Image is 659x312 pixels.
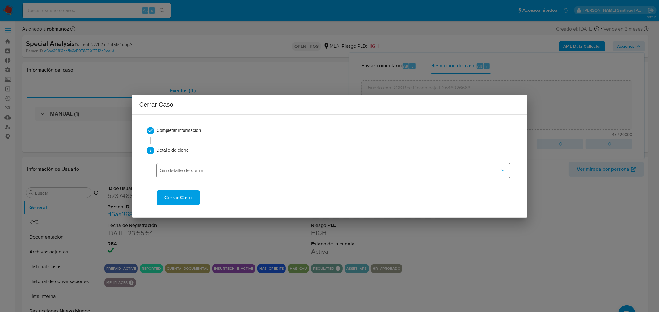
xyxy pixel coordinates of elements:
span: Sin detalle de cierre [160,167,500,174]
button: dropdown-closure-detail [157,163,510,178]
span: Detalle de cierre [157,147,513,153]
h2: Cerrar Caso [139,100,520,109]
span: Cerrar Caso [165,191,192,204]
span: Completar información [157,127,513,133]
button: Cerrar Caso [157,190,200,205]
text: 2 [149,148,151,153]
